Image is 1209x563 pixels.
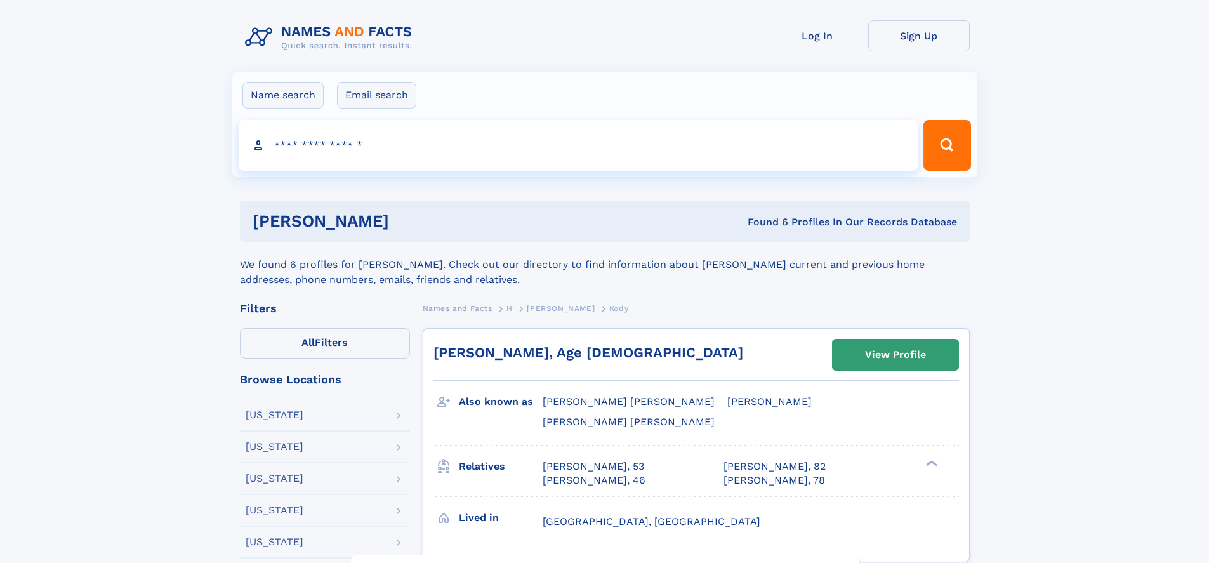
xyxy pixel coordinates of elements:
a: Log In [767,20,868,51]
span: [GEOGRAPHIC_DATA], [GEOGRAPHIC_DATA] [543,515,760,527]
label: Email search [337,82,416,109]
a: Sign Up [868,20,970,51]
div: Found 6 Profiles In Our Records Database [568,215,957,229]
span: [PERSON_NAME] [727,395,812,407]
a: [PERSON_NAME], 82 [723,460,826,474]
a: Names and Facts [423,300,492,316]
div: Filters [240,303,410,314]
h3: Relatives [459,456,543,477]
a: [PERSON_NAME], Age [DEMOGRAPHIC_DATA] [433,345,743,361]
h3: Lived in [459,507,543,529]
button: Search Button [923,120,970,171]
div: [US_STATE] [246,410,303,420]
a: [PERSON_NAME], 78 [723,474,825,487]
div: [US_STATE] [246,505,303,515]
h1: [PERSON_NAME] [253,213,569,229]
h3: Also known as [459,391,543,413]
label: Name search [242,82,324,109]
img: Logo Names and Facts [240,20,423,55]
div: Browse Locations [240,374,410,385]
label: Filters [240,328,410,359]
a: [PERSON_NAME] [527,300,595,316]
div: View Profile [865,340,926,369]
span: All [301,336,315,348]
span: H [506,304,513,313]
span: Kody [609,304,628,313]
div: [US_STATE] [246,442,303,452]
a: [PERSON_NAME], 53 [543,460,644,474]
span: [PERSON_NAME] [527,304,595,313]
span: [PERSON_NAME] [PERSON_NAME] [543,395,715,407]
span: [PERSON_NAME] [PERSON_NAME] [543,416,715,428]
div: We found 6 profiles for [PERSON_NAME]. Check out our directory to find information about [PERSON_... [240,242,970,288]
a: H [506,300,513,316]
div: [US_STATE] [246,537,303,547]
a: View Profile [833,340,958,370]
a: [PERSON_NAME], 46 [543,474,645,487]
div: [US_STATE] [246,474,303,484]
input: search input [239,120,918,171]
div: ❯ [923,459,938,467]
